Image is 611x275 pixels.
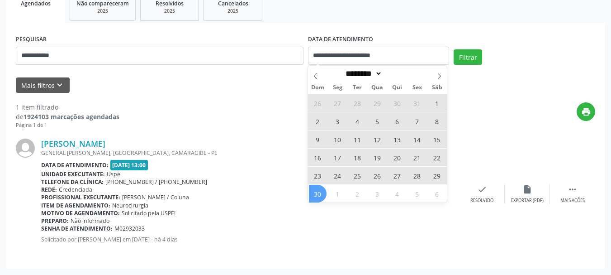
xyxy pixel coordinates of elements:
[110,160,148,170] span: [DATE] 13:00
[349,130,366,148] span: Novembro 11, 2025
[367,85,387,91] span: Qua
[349,149,366,166] span: Novembro 18, 2025
[388,167,406,184] span: Novembro 27, 2025
[309,130,327,148] span: Novembro 9, 2025
[114,225,145,232] span: M02932033
[107,170,120,178] span: Uspe
[369,112,386,130] span: Novembro 5, 2025
[428,149,446,166] span: Novembro 22, 2025
[329,167,346,184] span: Novembro 24, 2025
[407,85,427,91] span: Sex
[16,102,119,112] div: 1 item filtrado
[568,184,578,194] i: 
[369,185,386,203] span: Dezembro 3, 2025
[16,139,35,158] img: img
[55,80,65,90] i: keyboard_arrow_down
[388,149,406,166] span: Novembro 20, 2025
[41,186,57,193] b: Rede:
[522,184,532,194] i: insert_drive_file
[327,85,347,91] span: Seg
[41,193,120,201] b: Profissional executante:
[470,198,493,204] div: Resolvido
[369,130,386,148] span: Novembro 12, 2025
[388,185,406,203] span: Dezembro 4, 2025
[41,149,459,157] div: GENERAL [PERSON_NAME], [GEOGRAPHIC_DATA], CAMARAGIBE - PE
[309,94,327,112] span: Outubro 26, 2025
[76,8,129,14] div: 2025
[112,202,148,209] span: Neurocirurgia
[41,161,109,169] b: Data de atendimento:
[349,112,366,130] span: Novembro 4, 2025
[122,193,189,201] span: [PERSON_NAME] / Coluna
[308,85,328,91] span: Dom
[308,33,373,47] label: DATA DE ATENDIMENTO
[428,167,446,184] span: Novembro 29, 2025
[511,198,544,204] div: Exportar (PDF)
[477,184,487,194] i: check
[309,112,327,130] span: Novembro 2, 2025
[105,178,207,186] span: [PHONE_NUMBER] / [PHONE_NUMBER]
[309,149,327,166] span: Novembro 16, 2025
[428,130,446,148] span: Novembro 15, 2025
[369,94,386,112] span: Outubro 29, 2025
[408,112,426,130] span: Novembro 7, 2025
[560,198,585,204] div: Mais ações
[16,33,47,47] label: PESQUISAR
[388,94,406,112] span: Outubro 30, 2025
[427,85,447,91] span: Sáb
[408,94,426,112] span: Outubro 31, 2025
[454,49,482,65] button: Filtrar
[210,8,256,14] div: 2025
[387,85,407,91] span: Qui
[388,130,406,148] span: Novembro 13, 2025
[41,209,120,217] b: Motivo de agendamento:
[428,112,446,130] span: Novembro 8, 2025
[382,69,412,78] input: Year
[428,185,446,203] span: Dezembro 6, 2025
[71,217,109,225] span: Não informado
[309,185,327,203] span: Novembro 30, 2025
[41,202,110,209] b: Item de agendamento:
[16,121,119,129] div: Página 1 de 1
[329,130,346,148] span: Novembro 10, 2025
[388,112,406,130] span: Novembro 6, 2025
[41,139,105,149] a: [PERSON_NAME]
[408,130,426,148] span: Novembro 14, 2025
[329,149,346,166] span: Novembro 17, 2025
[428,94,446,112] span: Novembro 1, 2025
[347,85,367,91] span: Ter
[408,149,426,166] span: Novembro 21, 2025
[16,77,70,93] button: Mais filtroskeyboard_arrow_down
[309,167,327,184] span: Novembro 23, 2025
[122,209,175,217] span: Solicitado pela USPE!
[581,107,591,117] i: print
[369,149,386,166] span: Novembro 19, 2025
[24,112,119,121] strong: 1924103 marcações agendadas
[349,94,366,112] span: Outubro 28, 2025
[16,112,119,121] div: de
[41,236,459,243] p: Solicitado por [PERSON_NAME] em [DATE] - há 4 dias
[329,112,346,130] span: Novembro 3, 2025
[349,167,366,184] span: Novembro 25, 2025
[41,178,104,186] b: Telefone da clínica:
[408,185,426,203] span: Dezembro 5, 2025
[147,8,192,14] div: 2025
[369,167,386,184] span: Novembro 26, 2025
[59,186,92,193] span: Credenciada
[343,69,383,78] select: Month
[349,185,366,203] span: Dezembro 2, 2025
[41,170,105,178] b: Unidade executante:
[41,217,69,225] b: Preparo:
[329,185,346,203] span: Dezembro 1, 2025
[577,102,595,121] button: print
[329,94,346,112] span: Outubro 27, 2025
[408,167,426,184] span: Novembro 28, 2025
[41,225,113,232] b: Senha de atendimento:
